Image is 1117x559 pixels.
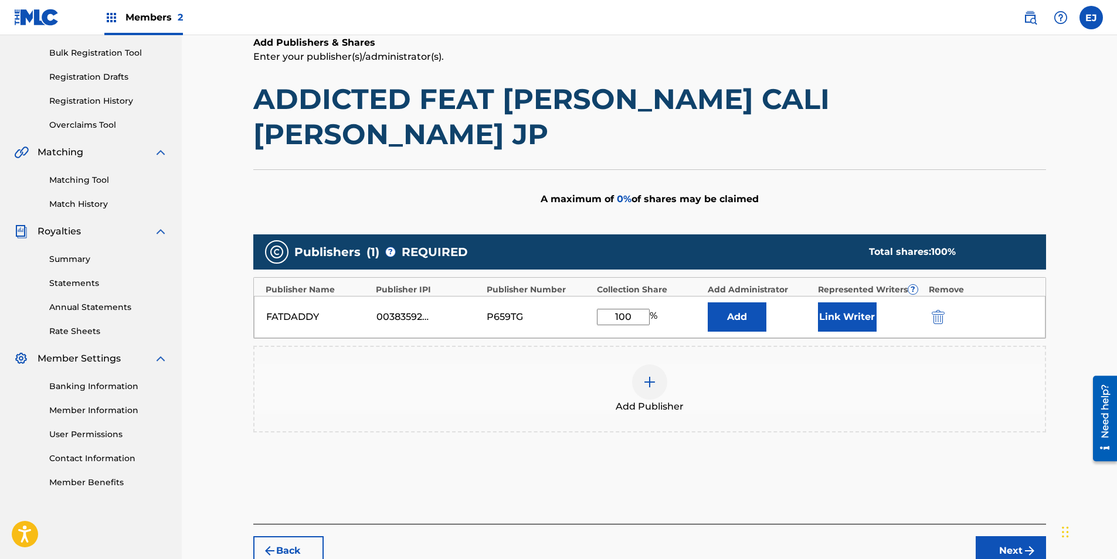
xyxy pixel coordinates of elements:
a: Contact Information [49,452,168,465]
button: Add [708,302,766,332]
img: 7ee5dd4eb1f8a8e3ef2f.svg [263,544,277,558]
span: Add Publisher [616,400,684,414]
a: Rate Sheets [49,325,168,338]
span: REQUIRED [402,243,468,261]
span: % [650,309,660,325]
a: Statements [49,277,168,289]
img: Member Settings [14,352,28,366]
a: Summary [49,253,168,265]
div: A maximum of of shares may be claimed [253,169,1046,229]
span: Member Settings [38,352,121,366]
a: Member Benefits [49,476,168,489]
a: Member Information [49,404,168,417]
div: Publisher Name [266,284,371,296]
img: Top Rightsholders [104,11,118,25]
div: Remove [929,284,1034,296]
div: Total shares: [869,245,1023,259]
div: Drag [1062,514,1069,550]
iframe: Chat Widget [1058,503,1117,559]
img: publishers [270,245,284,259]
a: Registration History [49,95,168,107]
iframe: Resource Center [1084,371,1117,466]
div: Publisher Number [487,284,592,296]
button: Link Writer [818,302,877,332]
div: Represented Writers [818,284,923,296]
a: Overclaims Tool [49,119,168,131]
div: Add Administrator [708,284,813,296]
img: help [1054,11,1068,25]
a: Matching Tool [49,174,168,186]
span: ( 1 ) [366,243,379,261]
a: Public Search [1018,6,1042,29]
span: Royalties [38,224,81,238]
h6: Add Publishers & Shares [253,36,1046,50]
span: Matching [38,145,83,159]
p: Enter your publisher(s)/administrator(s). [253,50,1046,64]
img: f7272a7cc735f4ea7f67.svg [1023,544,1037,558]
img: Matching [14,145,29,159]
div: Publisher IPI [376,284,481,296]
img: expand [154,224,168,238]
h1: ADDICTED FEAT [PERSON_NAME] CALI [PERSON_NAME] JP [253,81,1046,152]
span: Members [125,11,183,24]
img: 12a2ab48e56ec057fbd8.svg [932,310,945,324]
a: Bulk Registration Tool [49,47,168,59]
a: Annual Statements [49,301,168,313]
span: 2 [178,12,183,23]
span: ? [386,247,395,257]
img: MLC Logo [14,9,59,26]
a: Banking Information [49,380,168,393]
img: add [643,375,657,389]
div: User Menu [1079,6,1103,29]
img: expand [154,145,168,159]
img: search [1023,11,1037,25]
a: User Permissions [49,428,168,441]
span: 0 % [617,193,632,204]
div: Help [1049,6,1072,29]
span: Publishers [294,243,361,261]
img: Royalties [14,224,28,238]
div: Collection Share [597,284,702,296]
a: Registration Drafts [49,71,168,83]
span: 100 % [931,246,956,257]
span: ? [908,285,918,294]
a: Match History [49,198,168,210]
img: expand [154,352,168,366]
